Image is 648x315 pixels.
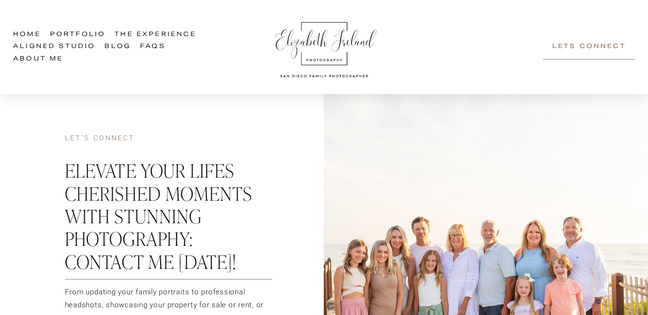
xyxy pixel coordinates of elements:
[13,53,64,66] a: About Me
[50,29,106,41] a: Portfolio
[140,41,165,53] a: FAQs
[269,13,380,81] img: Elizabeth Ireland Photography San Diego Family Photographer
[114,29,196,41] a: folder dropdown
[65,158,272,272] h2: Elevate Your lifes cherished Moments with Stunning Photography: Contact Me [DATE]!
[104,41,131,53] a: Blog
[114,29,196,40] span: The Experience
[543,35,635,60] a: Lets Connect
[13,29,41,41] a: Home
[65,134,272,143] h4: Let’s COnnect
[13,41,96,53] a: Aligned Studio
